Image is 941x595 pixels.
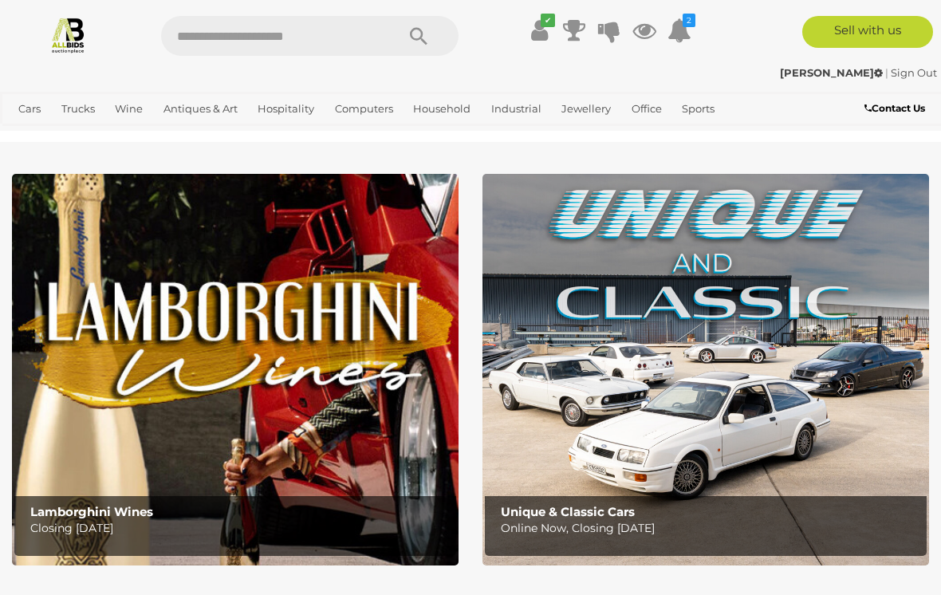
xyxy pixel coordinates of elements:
a: Contact Us [864,100,929,117]
img: Unique & Classic Cars [482,174,929,565]
a: Industrial [485,96,548,122]
i: 2 [683,14,695,27]
b: Unique & Classic Cars [501,504,635,519]
b: Contact Us [864,102,925,114]
button: Search [379,16,459,56]
a: [PERSON_NAME] [780,66,885,79]
a: Sell with us [802,16,933,48]
a: Wine [108,96,149,122]
a: Computers [329,96,400,122]
a: Antiques & Art [157,96,244,122]
a: Hospitality [251,96,321,122]
a: [GEOGRAPHIC_DATA] [12,122,138,148]
a: Cars [12,96,47,122]
a: Sports [675,96,721,122]
a: Unique & Classic Cars Unique & Classic Cars Online Now, Closing [DATE] [482,174,929,565]
a: Office [625,96,668,122]
a: Trucks [55,96,101,122]
a: ✔ [527,16,551,45]
p: Closing [DATE] [30,518,449,538]
a: Household [407,96,477,122]
a: Jewellery [555,96,617,122]
a: Lamborghini Wines Lamborghini Wines Closing [DATE] [12,174,459,565]
b: Lamborghini Wines [30,504,153,519]
p: Online Now, Closing [DATE] [501,518,919,538]
i: ✔ [541,14,555,27]
img: Lamborghini Wines [12,174,459,565]
a: Sign Out [891,66,937,79]
a: 2 [667,16,691,45]
strong: [PERSON_NAME] [780,66,883,79]
span: | [885,66,888,79]
img: Allbids.com.au [49,16,87,53]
